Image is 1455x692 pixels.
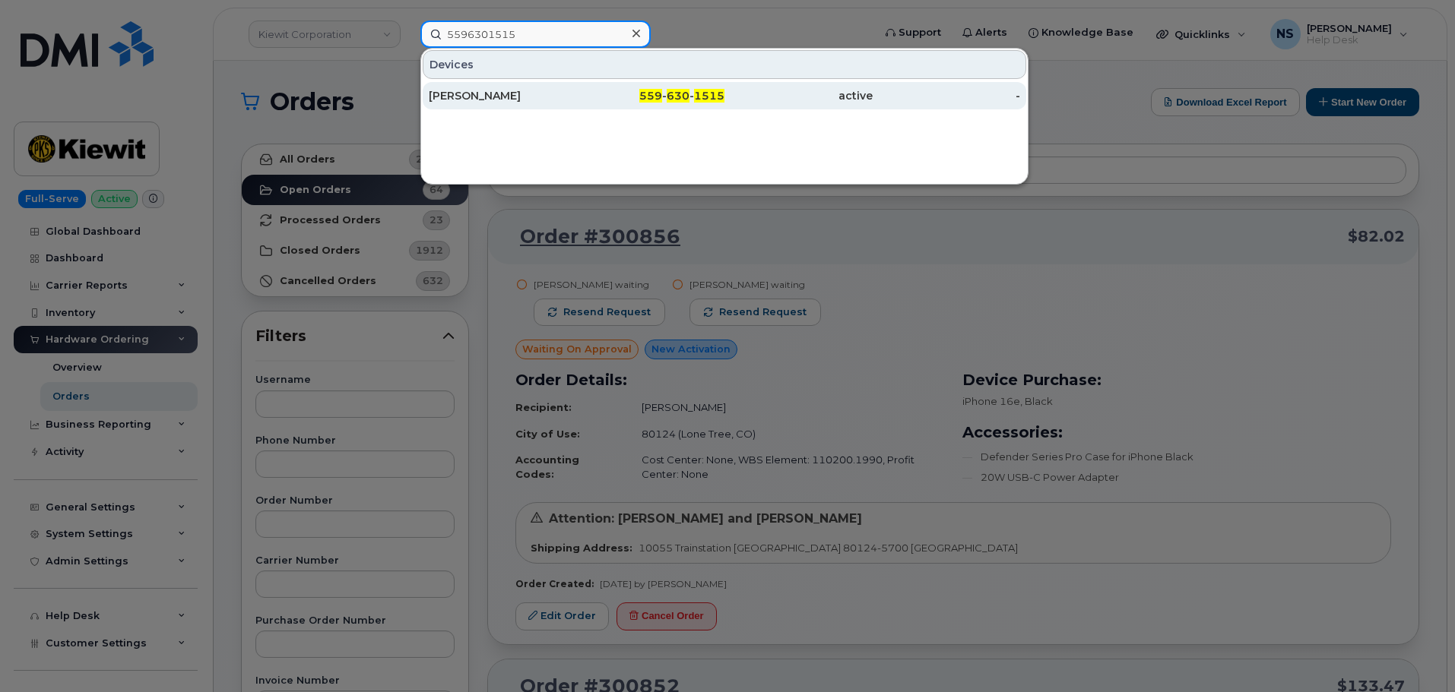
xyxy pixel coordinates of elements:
[873,88,1021,103] div: -
[429,88,577,103] div: [PERSON_NAME]
[724,88,873,103] div: active
[423,82,1026,109] a: [PERSON_NAME]559-630-1515active-
[1389,626,1444,681] iframe: Messenger Launcher
[667,89,689,103] span: 630
[639,89,662,103] span: 559
[577,88,725,103] div: - -
[423,50,1026,79] div: Devices
[694,89,724,103] span: 1515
